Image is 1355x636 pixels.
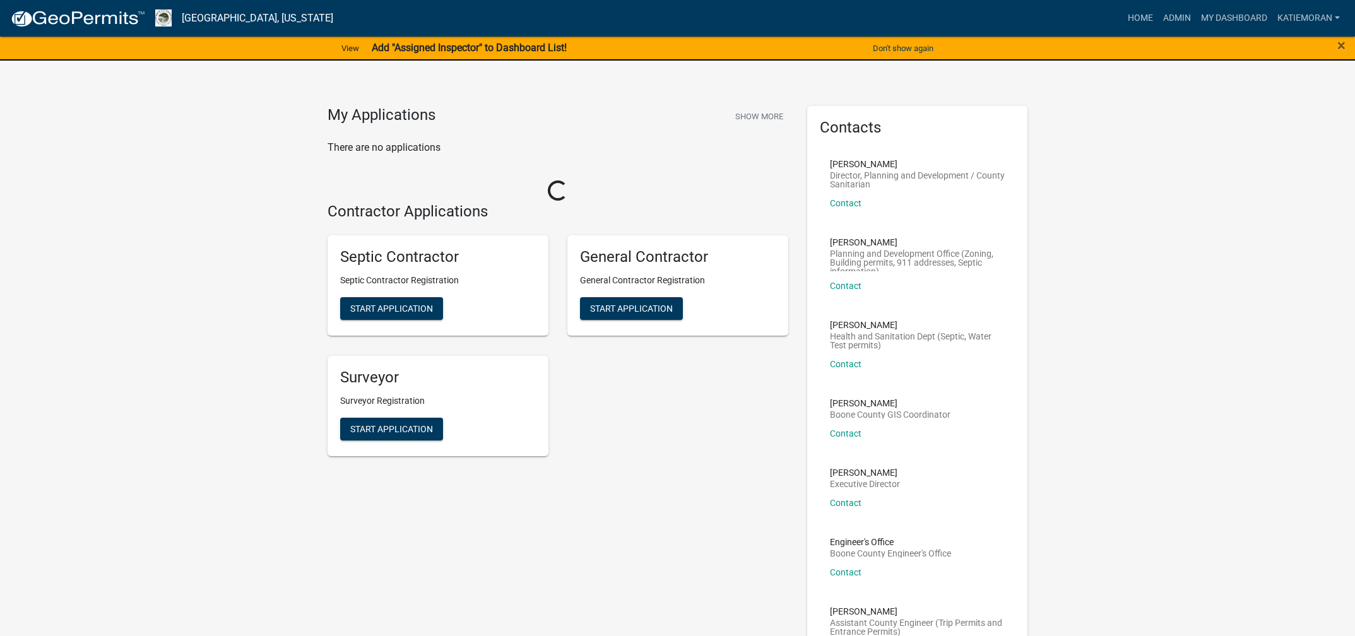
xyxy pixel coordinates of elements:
a: Contact [830,428,861,439]
p: Health and Sanitation Dept (Septic, Water Test permits) [830,332,1005,350]
p: [PERSON_NAME] [830,607,1005,616]
p: Director, Planning and Development / County Sanitarian [830,171,1005,189]
p: General Contractor Registration [580,274,776,287]
p: Assistant County Engineer (Trip Permits and Entrance Permits) [830,618,1005,636]
span: × [1337,37,1346,54]
p: Boone County Engineer's Office [830,549,951,558]
span: Start Application [590,303,673,314]
p: There are no applications [328,140,788,155]
button: Start Application [340,297,443,320]
a: Contact [830,198,861,208]
p: [PERSON_NAME] [830,238,1005,247]
img: Boone County, Iowa [155,9,172,26]
a: Contact [830,281,861,291]
p: Engineer's Office [830,538,951,546]
button: Show More [730,106,788,127]
h5: Surveyor [340,368,536,387]
a: Contact [830,359,861,369]
a: View [336,38,364,59]
button: Start Application [580,297,683,320]
p: Boone County GIS Coordinator [830,410,950,419]
a: Home [1123,6,1158,30]
wm-workflow-list-section: Contractor Applications [328,203,788,466]
p: [PERSON_NAME] [830,160,1005,168]
button: Close [1337,38,1346,53]
h5: Septic Contractor [340,248,536,266]
h4: Contractor Applications [328,203,788,221]
h5: Contacts [820,119,1015,137]
p: Executive Director [830,480,900,488]
p: [PERSON_NAME] [830,468,900,477]
a: Contact [830,567,861,577]
p: Surveyor Registration [340,394,536,408]
button: Don't show again [868,38,938,59]
h4: My Applications [328,106,435,125]
a: KatieMoran [1272,6,1345,30]
p: [PERSON_NAME] [830,321,1005,329]
span: Start Application [350,423,433,433]
strong: Add "Assigned Inspector" to Dashboard List! [372,42,567,54]
p: [PERSON_NAME] [830,399,950,408]
p: Planning and Development Office (Zoning, Building permits, 911 addresses, Septic information) [830,249,1005,271]
a: Contact [830,498,861,508]
a: Admin [1158,6,1196,30]
a: My Dashboard [1196,6,1272,30]
span: Start Application [350,303,433,314]
h5: General Contractor [580,248,776,266]
p: Septic Contractor Registration [340,274,536,287]
a: [GEOGRAPHIC_DATA], [US_STATE] [182,8,333,29]
button: Start Application [340,418,443,440]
